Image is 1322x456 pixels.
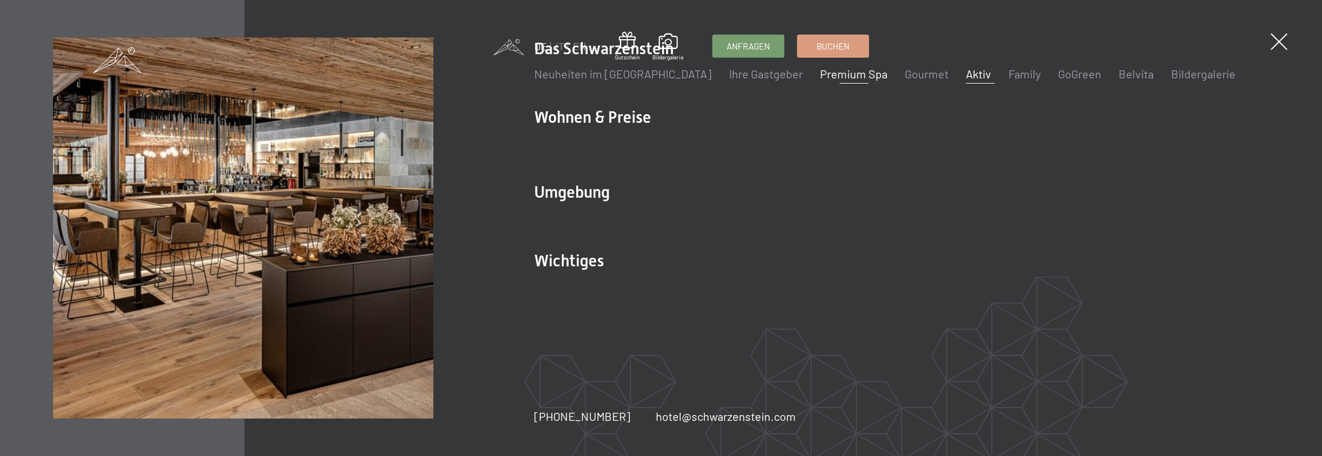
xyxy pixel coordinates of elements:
span: Buchen [817,40,849,52]
a: Bildergalerie [652,33,683,61]
a: Bildergalerie [1171,67,1236,81]
span: [PHONE_NUMBER] [534,409,630,423]
a: Ihre Gastgeber [729,67,803,81]
a: Gourmet [905,67,949,81]
span: Gutschein [615,53,640,61]
a: [PHONE_NUMBER] [534,408,630,424]
span: Anfragen [727,40,770,52]
a: Buchen [798,35,868,57]
a: Premium Spa [820,67,887,81]
span: Bildergalerie [652,53,683,61]
a: GoGreen [1058,67,1101,81]
a: Gutschein [615,32,640,61]
a: Belvita [1119,67,1154,81]
a: DE [534,40,547,52]
a: Aktiv [966,67,991,81]
a: Anfragen [713,35,784,57]
a: Family [1009,67,1041,81]
a: hotel@schwarzenstein.com [656,408,796,424]
a: EN [573,40,586,52]
a: IT [556,40,564,52]
a: Neuheiten im [GEOGRAPHIC_DATA] [534,67,712,81]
